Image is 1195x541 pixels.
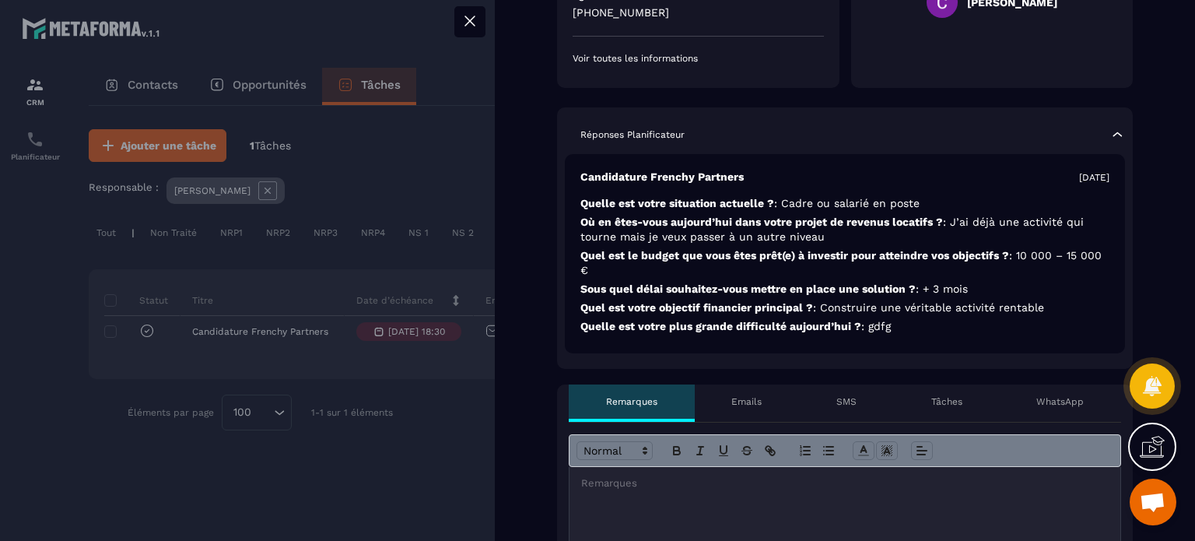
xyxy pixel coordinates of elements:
[580,215,1109,244] p: Où en êtes-vous aujourd’hui dans votre projet de revenus locatifs ?
[931,395,962,408] p: Tâches
[580,319,1109,334] p: Quelle est votre plus grande difficulté aujourd’hui ?
[580,128,685,141] p: Réponses Planificateur
[1130,479,1176,525] div: Ouvrir le chat
[1036,395,1084,408] p: WhatsApp
[580,282,1109,297] p: Sous quel délai souhaitez-vous mettre en place une solution ?
[1079,171,1109,184] p: [DATE]
[580,248,1109,278] p: Quel est le budget que vous êtes prêt(e) à investir pour atteindre vos objectifs ?
[774,197,920,209] span: : Cadre ou salarié en poste
[573,5,824,20] p: [PHONE_NUMBER]
[580,170,744,184] p: Candidature Frenchy Partners
[861,320,891,332] span: : gdfg
[836,395,857,408] p: SMS
[606,395,657,408] p: Remarques
[580,300,1109,315] p: Quel est votre objectif financier principal ?
[731,395,762,408] p: Emails
[916,283,968,295] span: : + 3 mois
[573,52,824,65] p: Voir toutes les informations
[580,196,1109,211] p: Quelle est votre situation actuelle ?
[813,301,1044,314] span: : Construire une véritable activité rentable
